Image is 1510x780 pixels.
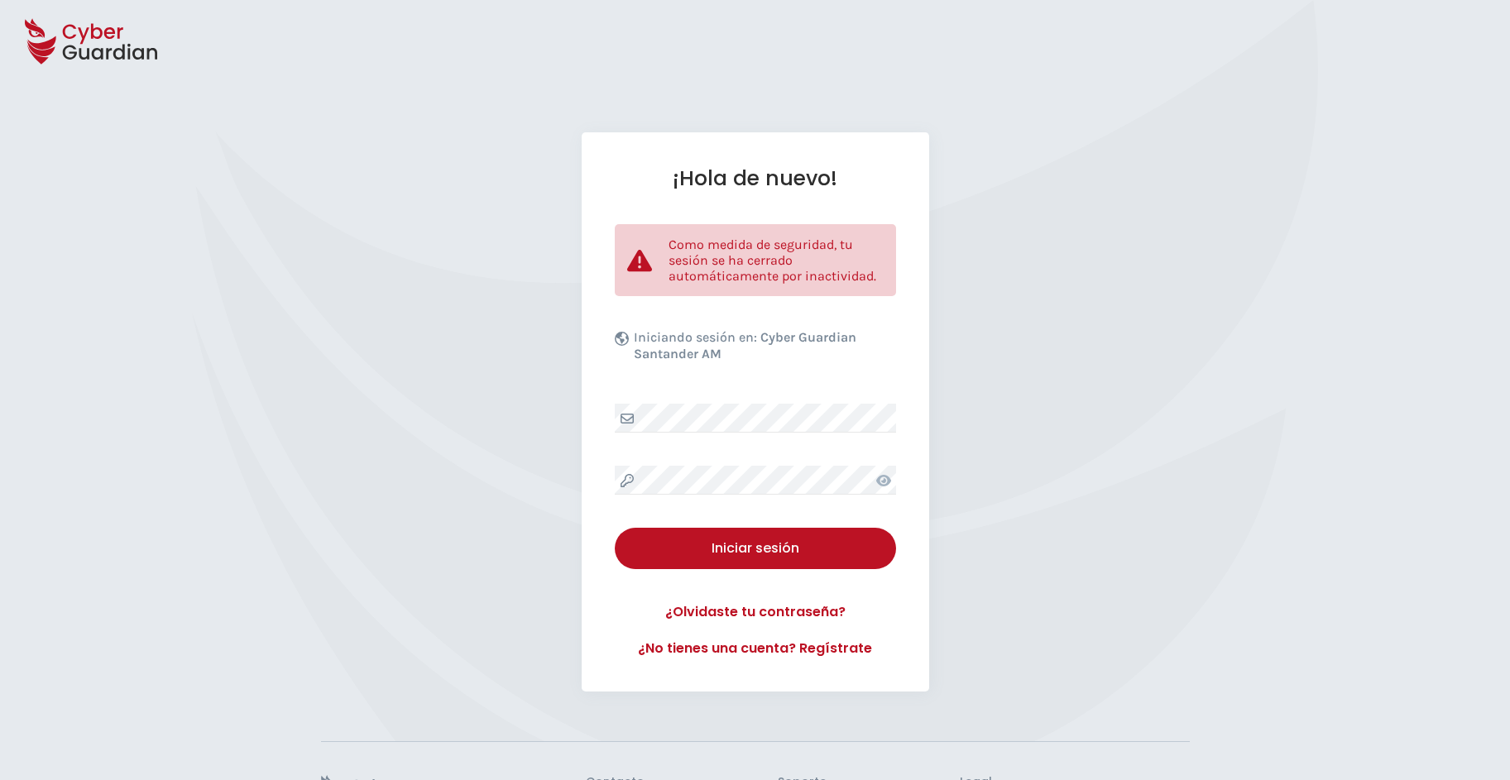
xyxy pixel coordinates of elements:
p: Iniciando sesión en: [634,329,892,371]
div: Iniciar sesión [627,538,884,558]
p: Como medida de seguridad, tu sesión se ha cerrado automáticamente por inactividad. [669,237,884,284]
a: ¿Olvidaste tu contraseña? [615,602,896,622]
button: Iniciar sesión [615,528,896,569]
b: Cyber Guardian Santander AM [634,329,856,361]
a: ¿No tienes una cuenta? Regístrate [615,639,896,658]
h1: ¡Hola de nuevo! [615,165,896,191]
